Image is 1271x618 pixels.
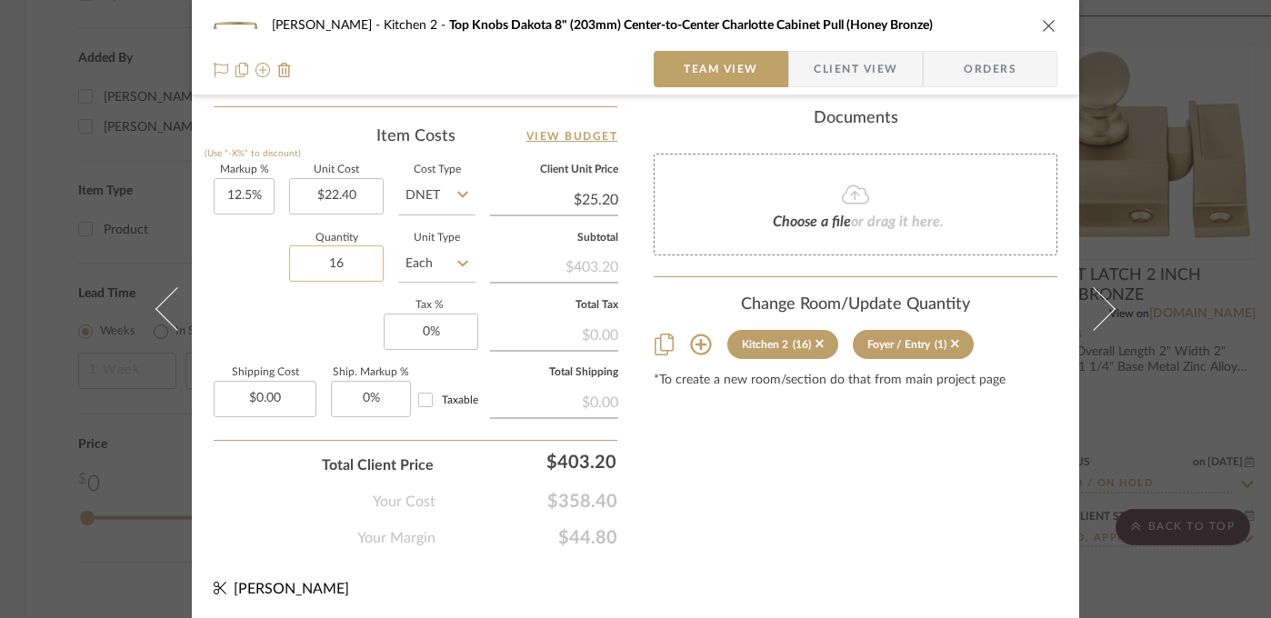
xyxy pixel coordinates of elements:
[490,384,618,417] div: $0.00
[935,338,946,351] div: (1)
[322,454,434,476] span: Total Client Price
[851,214,944,229] span: or drag it here.
[435,491,617,513] span: $358.40
[234,582,349,596] span: [PERSON_NAME]
[443,444,625,480] div: $403.20
[684,51,758,87] span: Team View
[277,63,292,77] img: Remove from project
[373,491,435,513] span: Your Cost
[773,214,851,229] span: Choose a file
[1041,17,1057,34] button: close
[384,301,475,310] label: Tax %
[214,368,316,377] label: Shipping Cost
[867,338,930,351] div: Foyer / Entry
[442,394,478,405] span: Taxable
[793,338,811,351] div: (16)
[654,109,1057,129] div: Documents
[435,527,617,549] span: $44.80
[384,19,449,32] span: Kitchen 2
[490,368,618,377] label: Total Shipping
[944,51,1036,87] span: Orders
[357,527,435,549] span: Your Margin
[654,374,1057,388] div: *To create a new room/section do that from main project page
[398,234,475,243] label: Unit Type
[654,295,1057,315] div: Change Room/Update Quantity
[331,368,411,377] label: Ship. Markup %
[490,234,618,243] label: Subtotal
[214,7,257,44] img: 9fed4845-6109-4c58-9a8d-d7ad2486dce8_48x40.jpg
[214,165,275,174] label: Markup %
[814,51,897,87] span: Client View
[449,19,933,32] span: Top Knobs Dakota 8" (203mm) Center-to-Center Charlotte Cabinet Pull (Honey Bronze)
[272,19,384,32] span: [PERSON_NAME]
[490,301,618,310] label: Total Tax
[490,249,618,282] div: $403.20
[289,165,384,174] label: Unit Cost
[490,317,618,350] div: $0.00
[490,165,618,174] label: Client Unit Price
[398,165,475,174] label: Cost Type
[214,125,617,147] div: Item Costs
[526,125,618,147] a: View Budget
[289,234,384,243] label: Quantity
[742,338,788,351] div: Kitchen 2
